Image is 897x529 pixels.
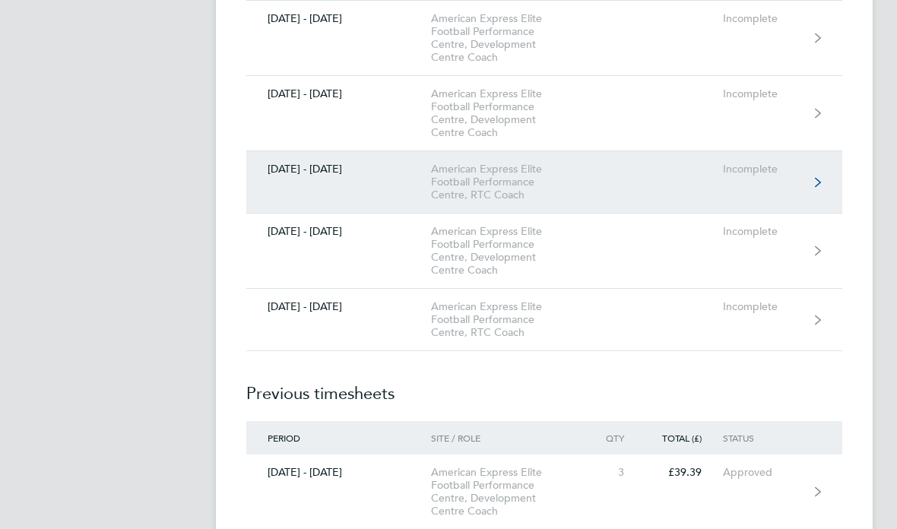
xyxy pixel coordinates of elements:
div: American Express Elite Football Performance Centre, Development Centre Coach [431,226,586,277]
div: American Express Elite Football Performance Centre, Development Centre Coach [431,88,586,140]
div: Incomplete [723,226,807,239]
a: [DATE] - [DATE]American Express Elite Football Performance Centre, RTC CoachIncomplete [246,152,842,214]
div: American Express Elite Football Performance Centre, RTC Coach [431,301,586,340]
div: 3 [586,467,645,480]
div: [DATE] - [DATE] [246,226,431,239]
div: [DATE] - [DATE] [246,88,431,101]
div: Site / Role [431,433,586,444]
div: £39.39 [645,467,723,480]
div: American Express Elite Football Performance Centre, Development Centre Coach [431,467,586,518]
div: [DATE] - [DATE] [246,13,431,26]
div: Status [723,433,807,444]
div: [DATE] - [DATE] [246,467,431,480]
a: [DATE] - [DATE]American Express Elite Football Performance Centre, RTC CoachIncomplete [246,290,842,352]
div: American Express Elite Football Performance Centre, Development Centre Coach [431,13,586,65]
h2: Previous timesheets [246,352,842,422]
div: American Express Elite Football Performance Centre, RTC Coach [431,163,586,202]
a: [DATE] - [DATE]American Express Elite Football Performance Centre, Development Centre CoachIncomp... [246,214,842,290]
div: [DATE] - [DATE] [246,163,431,176]
a: [DATE] - [DATE]American Express Elite Football Performance Centre, Development Centre CoachIncomp... [246,77,842,152]
div: Incomplete [723,88,807,101]
div: Approved [723,467,807,480]
div: Incomplete [723,301,807,314]
div: Incomplete [723,13,807,26]
div: Total (£) [645,433,723,444]
div: Incomplete [723,163,807,176]
div: [DATE] - [DATE] [246,301,431,314]
div: Qty [586,433,645,444]
a: [DATE] - [DATE]American Express Elite Football Performance Centre, Development Centre CoachIncomp... [246,2,842,77]
span: Period [268,432,300,445]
